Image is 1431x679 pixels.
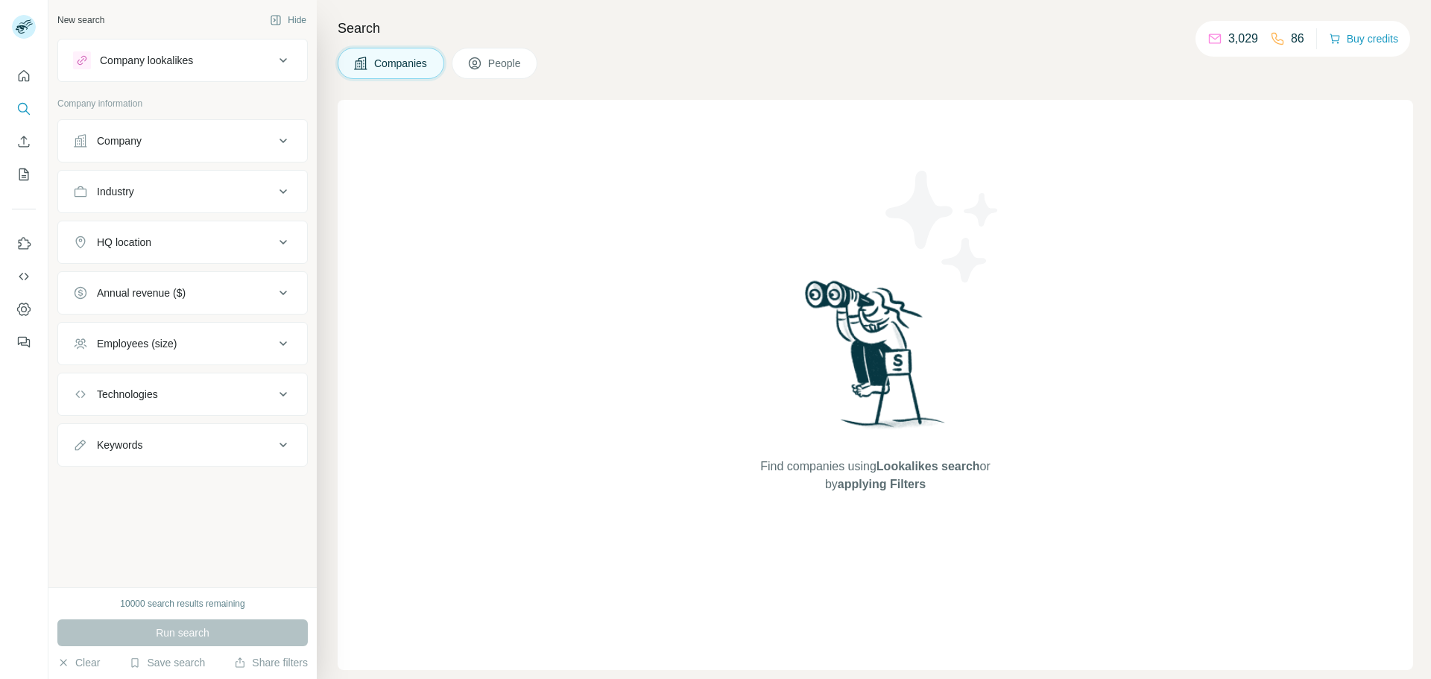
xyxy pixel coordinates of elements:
[12,329,36,356] button: Feedback
[57,655,100,670] button: Clear
[57,97,308,110] p: Company information
[838,478,926,490] span: applying Filters
[58,427,307,463] button: Keywords
[97,184,134,199] div: Industry
[58,123,307,159] button: Company
[12,296,36,323] button: Dashboard
[97,285,186,300] div: Annual revenue ($)
[488,56,522,71] span: People
[12,263,36,290] button: Use Surfe API
[97,235,151,250] div: HQ location
[120,597,244,610] div: 10000 search results remaining
[97,336,177,351] div: Employees (size)
[1329,28,1398,49] button: Buy credits
[876,160,1010,294] img: Surfe Illustration - Stars
[1228,30,1258,48] p: 3,029
[58,174,307,209] button: Industry
[58,42,307,78] button: Company lookalikes
[12,95,36,122] button: Search
[97,387,158,402] div: Technologies
[338,18,1413,39] h4: Search
[58,376,307,412] button: Technologies
[100,53,193,68] div: Company lookalikes
[58,326,307,361] button: Employees (size)
[12,230,36,257] button: Use Surfe on LinkedIn
[58,275,307,311] button: Annual revenue ($)
[58,224,307,260] button: HQ location
[374,56,429,71] span: Companies
[756,458,994,493] span: Find companies using or by
[57,13,104,27] div: New search
[876,460,980,473] span: Lookalikes search
[259,9,317,31] button: Hide
[97,133,142,148] div: Company
[12,63,36,89] button: Quick start
[1291,30,1304,48] p: 86
[129,655,205,670] button: Save search
[12,128,36,155] button: Enrich CSV
[12,161,36,188] button: My lists
[798,277,953,443] img: Surfe Illustration - Woman searching with binoculars
[97,438,142,452] div: Keywords
[234,655,308,670] button: Share filters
